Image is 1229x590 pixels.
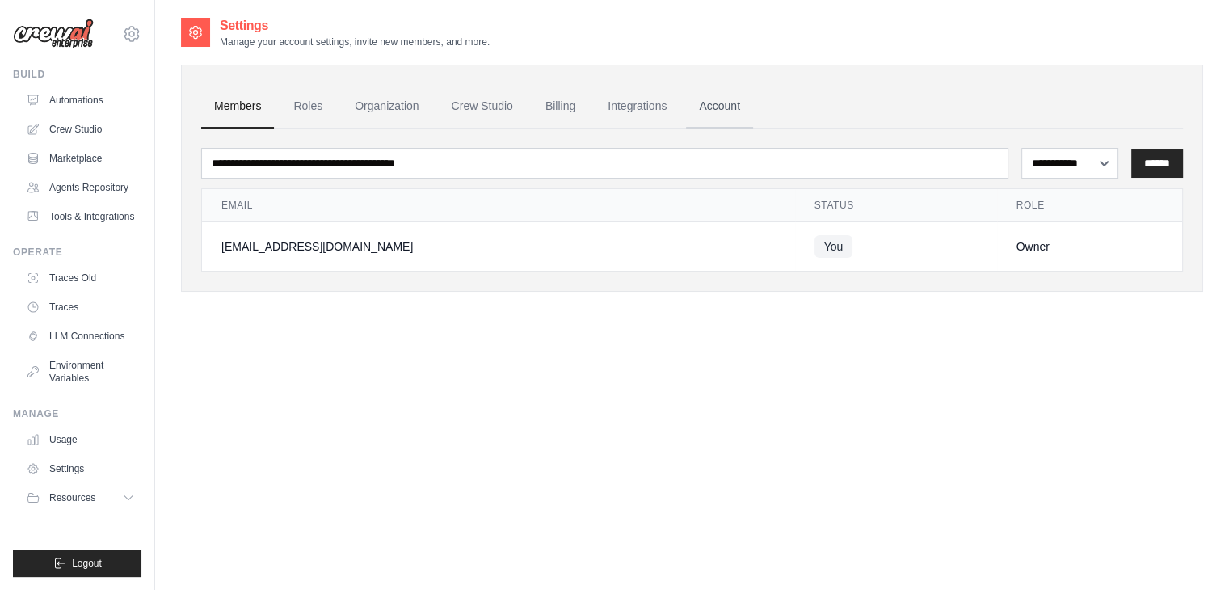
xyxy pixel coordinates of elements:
[19,175,141,200] a: Agents Repository
[342,85,431,129] a: Organization
[19,427,141,453] a: Usage
[595,85,680,129] a: Integrations
[220,36,490,48] p: Manage your account settings, invite new members, and more.
[13,246,141,259] div: Operate
[19,352,141,391] a: Environment Variables
[201,85,274,129] a: Members
[13,19,94,49] img: Logo
[13,407,141,420] div: Manage
[532,85,588,129] a: Billing
[1016,238,1164,255] div: Owner
[997,189,1183,222] th: Role
[280,85,335,129] a: Roles
[19,323,141,349] a: LLM Connections
[439,85,526,129] a: Crew Studio
[814,235,853,258] span: You
[19,116,141,142] a: Crew Studio
[220,16,490,36] h2: Settings
[19,87,141,113] a: Automations
[221,238,776,255] div: [EMAIL_ADDRESS][DOMAIN_NAME]
[13,68,141,81] div: Build
[19,204,141,230] a: Tools & Integrations
[49,491,95,504] span: Resources
[19,456,141,482] a: Settings
[13,550,141,577] button: Logout
[202,189,795,222] th: Email
[686,85,753,129] a: Account
[19,265,141,291] a: Traces Old
[795,189,997,222] th: Status
[19,294,141,320] a: Traces
[19,145,141,171] a: Marketplace
[72,557,102,570] span: Logout
[19,485,141,511] button: Resources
